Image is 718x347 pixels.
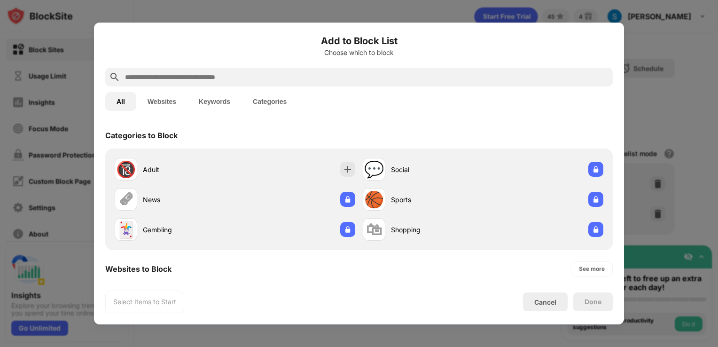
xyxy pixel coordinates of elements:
[391,165,483,174] div: Social
[364,160,384,179] div: 💬
[105,49,613,56] div: Choose which to block
[143,195,235,205] div: News
[105,264,172,274] div: Websites to Block
[143,165,235,174] div: Adult
[118,190,134,209] div: 🗞
[585,298,601,306] div: Done
[364,190,384,209] div: 🏀
[242,92,298,111] button: Categories
[143,225,235,235] div: Gambling
[579,264,605,274] div: See more
[105,131,178,140] div: Categories to Block
[116,160,136,179] div: 🔞
[105,92,136,111] button: All
[136,92,187,111] button: Websites
[187,92,242,111] button: Keywords
[366,220,382,239] div: 🛍
[105,34,613,48] h6: Add to Block List
[109,71,120,83] img: search.svg
[391,195,483,205] div: Sports
[534,298,556,306] div: Cancel
[391,225,483,235] div: Shopping
[113,297,176,307] div: Select Items to Start
[116,220,136,239] div: 🃏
